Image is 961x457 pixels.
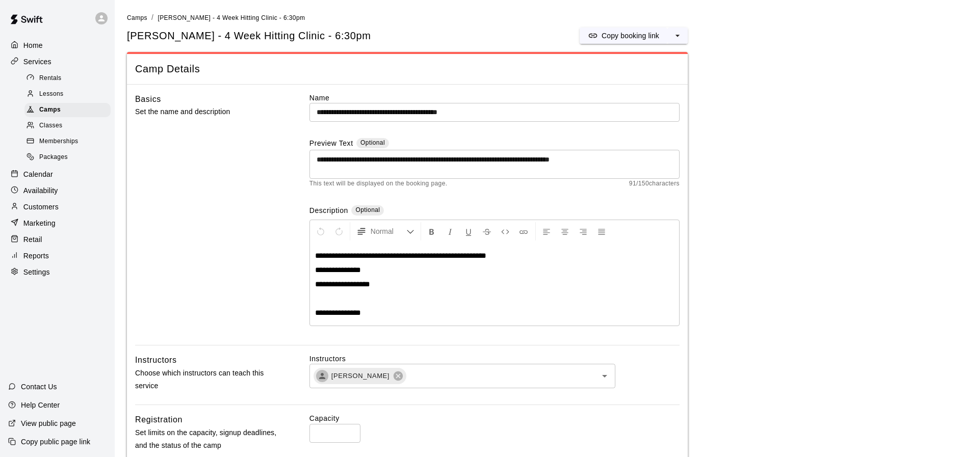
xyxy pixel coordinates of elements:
[602,31,659,41] p: Copy booking link
[39,89,64,99] span: Lessons
[135,105,277,118] p: Set the name and description
[24,150,115,166] a: Packages
[23,218,56,228] p: Marketing
[629,179,680,189] span: 91 / 150 characters
[21,418,76,428] p: View public page
[309,205,348,217] label: Description
[309,354,680,364] label: Instructors
[135,367,277,392] p: Choose which instructors can teach this service
[21,400,60,410] p: Help Center
[127,12,949,23] nav: breadcrumb
[135,413,183,426] h6: Registration
[24,135,111,149] div: Memberships
[515,222,532,240] button: Insert Link
[360,139,385,146] span: Optional
[39,121,62,131] span: Classes
[497,222,514,240] button: Insert Code
[135,93,161,106] h6: Basics
[158,14,305,21] span: [PERSON_NAME] - 4 Week Hitting Clinic - 6:30pm
[24,118,115,134] a: Classes
[538,222,555,240] button: Left Align
[371,226,406,236] span: Normal
[575,222,592,240] button: Right Align
[23,57,51,67] p: Services
[39,137,78,147] span: Memberships
[24,150,111,165] div: Packages
[127,29,371,43] h5: [PERSON_NAME] - 4 Week Hitting Clinic - 6:30pm
[8,183,107,198] a: Availability
[580,28,667,44] button: Copy booking link
[309,179,448,189] span: This text will be displayed on the booking page.
[24,119,111,133] div: Classes
[312,222,329,240] button: Undo
[325,371,396,381] span: [PERSON_NAME]
[478,222,496,240] button: Format Strikethrough
[8,167,107,182] a: Calendar
[39,73,62,84] span: Rentals
[24,134,115,150] a: Memberships
[460,222,477,240] button: Format Underline
[314,368,406,384] div: [PERSON_NAME]
[593,222,610,240] button: Justify Align
[39,152,68,163] span: Packages
[580,28,688,44] div: split button
[309,93,680,103] label: Name
[23,202,59,212] p: Customers
[21,382,57,392] p: Contact Us
[8,248,107,263] a: Reports
[24,102,115,118] a: Camps
[8,232,107,247] a: Retail
[39,105,61,115] span: Camps
[556,222,574,240] button: Center Align
[135,426,277,452] p: Set limits on the capacity, signup deadlines, and the status of the camp
[8,54,107,69] a: Services
[667,28,688,44] button: select merge strategy
[309,138,353,150] label: Preview Text
[598,369,612,383] button: Open
[23,40,43,50] p: Home
[355,206,380,213] span: Optional
[352,222,419,240] button: Formatting Options
[23,251,49,261] p: Reports
[316,370,328,382] div: Elliott Curtis
[23,169,53,179] p: Calendar
[127,14,147,21] span: Camps
[8,199,107,214] a: Customers
[24,71,111,86] div: Rentals
[23,234,42,245] p: Retail
[309,413,680,423] label: Capacity
[330,222,348,240] button: Redo
[24,86,115,102] a: Lessons
[135,354,177,367] h6: Instructors
[23,267,50,277] p: Settings
[24,103,111,117] div: Camps
[23,185,58,196] p: Availability
[8,38,107,53] a: Home
[151,12,153,23] li: /
[21,437,90,447] p: Copy public page link
[8,264,107,280] a: Settings
[127,13,147,21] a: Camps
[24,87,111,101] div: Lessons
[135,62,680,76] span: Camp Details
[8,216,107,231] a: Marketing
[441,222,459,240] button: Format Italics
[24,70,115,86] a: Rentals
[423,222,440,240] button: Format Bold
